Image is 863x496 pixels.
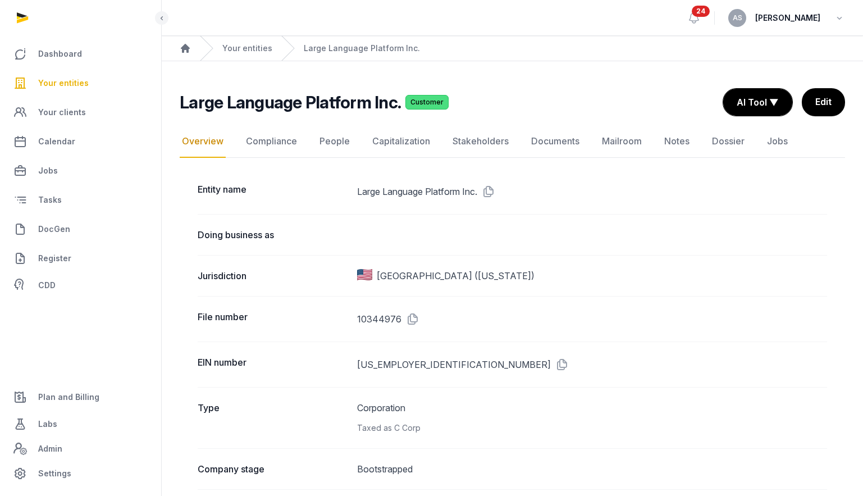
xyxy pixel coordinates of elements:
span: [PERSON_NAME] [755,11,820,25]
h2: Large Language Platform Inc. [180,92,401,112]
a: Calendar [9,128,152,155]
dt: Company stage [198,462,348,476]
a: Plan and Billing [9,384,152,411]
span: DocGen [38,222,70,236]
span: Calendar [38,135,75,148]
a: Jobs [765,125,790,158]
nav: Breadcrumb [162,36,863,61]
a: Stakeholders [450,125,511,158]
dt: EIN number [198,356,348,374]
a: Labs [9,411,152,438]
a: Your entities [222,43,272,54]
a: Jobs [9,157,152,184]
span: CDD [38,279,56,292]
dd: Bootstrapped [357,462,827,476]
button: AS [728,9,746,27]
dt: Type [198,401,348,435]
nav: Tabs [180,125,845,158]
a: Documents [529,125,582,158]
a: Settings [9,460,152,487]
span: Jobs [38,164,58,178]
dt: Entity name [198,183,348,201]
span: Labs [38,417,57,431]
a: Tasks [9,186,152,213]
span: Tasks [38,193,62,207]
a: Your entities [9,70,152,97]
span: Customer [405,95,449,110]
a: CDD [9,274,152,297]
dt: File number [198,310,348,328]
span: Plan and Billing [38,390,99,404]
a: Dossier [710,125,747,158]
span: Dashboard [38,47,82,61]
a: Notes [662,125,692,158]
a: Capitalization [370,125,432,158]
a: Edit [802,88,845,116]
dd: Large Language Platform Inc. [357,183,827,201]
a: Large Language Platform Inc. [304,43,420,54]
dt: Doing business as [198,228,348,242]
span: 24 [692,6,710,17]
span: Settings [38,467,71,480]
button: AI Tool ▼ [723,89,792,116]
span: Your clients [38,106,86,119]
span: [GEOGRAPHIC_DATA] ([US_STATE]) [377,269,535,283]
a: Admin [9,438,152,460]
span: Your entities [38,76,89,90]
a: Your clients [9,99,152,126]
a: Mailroom [600,125,644,158]
div: Taxed as C Corp [357,421,827,435]
dt: Jurisdiction [198,269,348,283]
span: Register [38,252,71,265]
a: People [317,125,352,158]
a: DocGen [9,216,152,243]
a: Compliance [244,125,299,158]
span: AS [733,15,742,21]
span: Admin [38,442,62,456]
dd: 10344976 [357,310,827,328]
a: Register [9,245,152,272]
a: Overview [180,125,226,158]
a: Dashboard [9,40,152,67]
dd: Corporation [357,401,827,435]
dd: [US_EMPLOYER_IDENTIFICATION_NUMBER] [357,356,827,374]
